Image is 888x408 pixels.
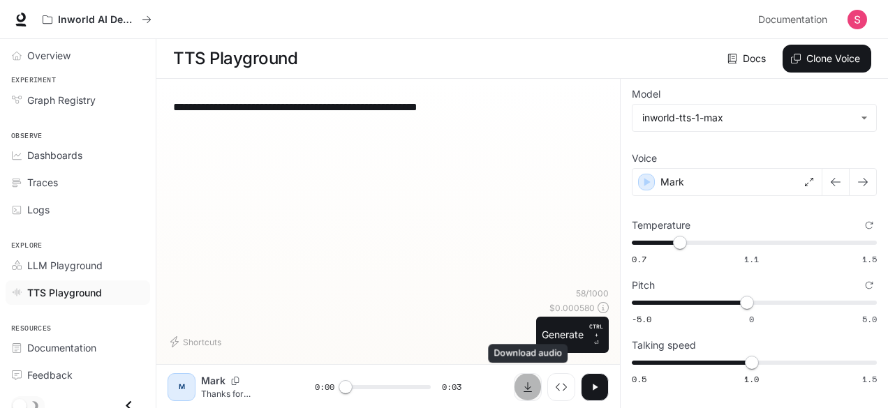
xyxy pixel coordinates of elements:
[848,10,867,29] img: User avatar
[861,218,877,233] button: Reset to default
[225,377,245,385] button: Copy Voice ID
[168,331,227,353] button: Shortcuts
[744,253,759,265] span: 1.1
[27,48,71,63] span: Overview
[536,317,609,353] button: GenerateCTRL +⏎
[27,93,96,107] span: Graph Registry
[6,335,150,360] a: Documentation
[547,373,575,401] button: Inspect
[201,388,281,400] p: Thanks for watching! Did your favorite win? Comment below
[660,175,684,189] p: Mark
[642,111,854,125] div: inworld-tts-1-max
[27,175,58,190] span: Traces
[632,253,646,265] span: 0.7
[27,340,96,355] span: Documentation
[589,322,603,339] p: CTRL +
[173,45,297,73] h1: TTS Playground
[843,6,871,33] button: User avatar
[744,373,759,385] span: 1.0
[6,88,150,112] a: Graph Registry
[6,253,150,278] a: LLM Playground
[6,43,150,68] a: Overview
[632,313,651,325] span: -5.0
[758,11,827,29] span: Documentation
[6,143,150,167] a: Dashboards
[632,89,660,99] p: Model
[632,373,646,385] span: 0.5
[442,380,461,394] span: 0:03
[589,322,603,347] p: ⏎
[514,373,542,401] button: Download audio
[27,285,102,300] span: TTS Playground
[725,45,771,73] a: Docs
[201,374,225,388] p: Mark
[632,220,690,230] p: Temperature
[862,373,877,385] span: 1.5
[632,340,696,350] p: Talking speed
[6,363,150,387] a: Feedback
[58,14,136,26] p: Inworld AI Demos
[753,6,838,33] a: Documentation
[6,280,150,305] a: TTS Playground
[862,253,877,265] span: 1.5
[36,6,158,33] button: All workspaces
[783,45,871,73] button: Clone Voice
[632,280,655,290] p: Pitch
[27,148,82,163] span: Dashboards
[632,105,876,131] div: inworld-tts-1-max
[861,278,877,293] button: Reset to default
[6,197,150,222] a: Logs
[488,344,568,363] div: Download audio
[170,376,193,398] div: M
[632,153,657,163] p: Voice
[315,380,334,394] span: 0:00
[6,170,150,195] a: Traces
[27,202,50,217] span: Logs
[749,313,754,325] span: 0
[27,368,73,382] span: Feedback
[27,258,103,273] span: LLM Playground
[862,313,877,325] span: 5.0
